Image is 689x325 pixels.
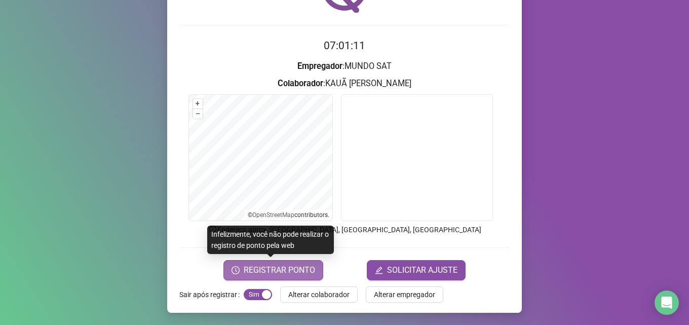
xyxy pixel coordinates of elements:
[374,289,435,300] span: Alterar empregador
[297,61,342,71] strong: Empregador
[179,77,510,90] h3: : KAUÃ [PERSON_NAME]
[223,260,323,280] button: REGISTRAR PONTO
[324,40,365,52] time: 07:01:11
[278,79,323,88] strong: Colaborador
[179,60,510,73] h3: : MUNDO SAT
[207,226,334,254] div: Infelizmente, você não pode realizar o registro de ponto pela web
[252,211,294,219] a: OpenStreetMap
[244,264,315,276] span: REGISTRAR PONTO
[232,266,240,274] span: clock-circle
[280,286,358,303] button: Alterar colaborador
[655,291,679,315] div: Open Intercom Messenger
[375,266,383,274] span: edit
[366,286,443,303] button: Alterar empregador
[179,224,510,235] p: Endereço aprox. : [GEOGRAPHIC_DATA], [GEOGRAPHIC_DATA], [GEOGRAPHIC_DATA]
[387,264,457,276] span: SOLICITAR AJUSTE
[208,225,217,234] span: info-circle
[193,99,203,109] button: +
[288,289,350,300] span: Alterar colaborador
[179,286,244,303] label: Sair após registrar
[248,211,329,219] li: © contributors.
[367,260,466,280] button: editSOLICITAR AJUSTE
[193,109,203,119] button: –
